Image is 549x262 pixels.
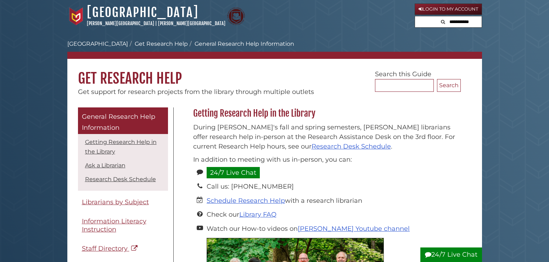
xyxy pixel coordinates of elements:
a: [PERSON_NAME][GEOGRAPHIC_DATA] [87,21,154,26]
span: Information Literacy Instruction [82,217,146,233]
button: Search [437,79,461,92]
a: [PERSON_NAME][GEOGRAPHIC_DATA] [158,21,225,26]
a: Get Research Help [135,40,188,47]
div: Guide Pages [78,107,168,260]
i: Search [441,19,445,24]
li: Watch our How-to videos on [207,224,457,234]
a: Schedule Research Help [207,197,285,205]
a: Librarians by Subject [78,194,168,210]
a: [GEOGRAPHIC_DATA] [87,5,198,20]
a: General Research Help Information [78,107,168,134]
a: Login to My Account [415,4,482,15]
img: Calvin University [67,7,85,25]
img: Calvin Theological Seminary [227,7,245,25]
a: Information Literacy Instruction [78,213,168,237]
li: Check our [207,210,457,219]
a: 24/7 Live Chat [207,167,260,178]
span: | [155,21,157,26]
span: General Research Help Information [82,113,155,132]
p: In addition to meeting with us in-person, you can: [193,155,457,165]
button: 24/7 Live Chat [420,247,482,262]
a: [GEOGRAPHIC_DATA] [67,40,128,47]
span: Get support for research projects from the library through multiple outlets [78,88,314,96]
h1: Get Research Help [67,59,482,87]
nav: breadcrumb [67,40,482,59]
h2: Getting Research Help in the Library [190,108,461,119]
a: Ask a Librarian [85,162,125,169]
li: Call us: [PHONE_NUMBER] [207,182,457,191]
span: Librarians by Subject [82,198,149,206]
button: Search [439,16,447,26]
a: [PERSON_NAME] Youtube channel [298,225,410,233]
li: General Research Help Information [188,40,294,48]
a: Getting Research Help in the Library [85,139,157,155]
p: During [PERSON_NAME]'s fall and spring semesters, [PERSON_NAME] librarians offer research help in... [193,123,457,151]
a: Library FAQ [239,211,276,218]
li: with a research librarian [207,196,457,206]
a: Staff Directory [78,241,168,257]
a: Research Desk Schedule [312,143,391,150]
a: Research Desk Schedule [85,176,156,183]
span: Staff Directory [82,245,128,252]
